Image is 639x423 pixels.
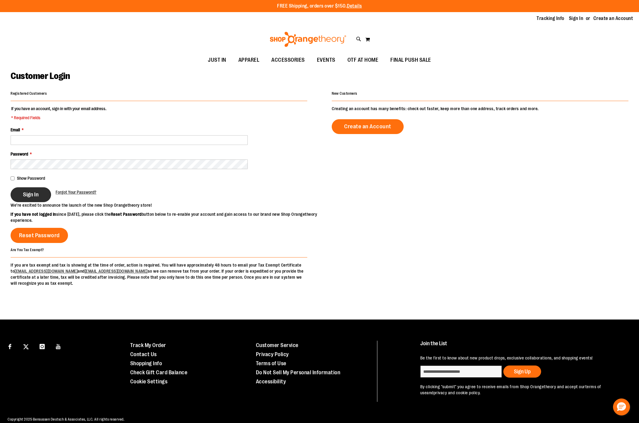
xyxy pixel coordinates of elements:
span: JUST IN [208,53,226,67]
a: APPAREL [232,53,266,67]
a: OTF AT HOME [341,53,385,67]
p: FREE Shipping, orders over $150. [277,3,362,10]
p: By clicking "submit" you agree to receive emails from Shop Orangetheory and accept our and [420,384,624,396]
a: Track My Order [130,342,166,348]
span: Reset Password [19,232,60,239]
a: Contact Us [130,351,157,357]
a: Create an Account [332,119,404,134]
span: Copyright 2025 Bensussen Deutsch & Associates, LLC. All rights reserved. [8,417,124,421]
a: Visit our X page [21,341,31,351]
a: Reset Password [11,228,68,243]
span: OTF AT HOME [347,53,379,67]
a: privacy and cookie policy. [434,390,481,395]
a: Do Not Sell My Personal Information [256,369,340,375]
button: Sign Up [503,366,541,378]
span: Customer Login [11,71,70,81]
a: Details [347,3,362,9]
p: Be the first to know about new product drops, exclusive collaborations, and shopping events! [420,355,624,361]
p: If you are tax exempt and tax is showing at the time of order, action is required. You will have ... [11,262,307,286]
a: Privacy Policy [256,351,289,357]
span: * Required Fields [11,115,106,121]
p: since [DATE], please click the button below to re-enable your account and gain access to our bran... [11,211,320,223]
span: Sign Up [514,369,531,375]
legend: If you have an account, sign in with your email address. [11,106,107,121]
span: Forgot Your Password? [56,190,96,195]
span: Sign In [23,191,39,198]
span: Password [11,152,28,156]
p: We’re excited to announce the launch of the new Shop Orangetheory store! [11,202,320,208]
a: Create an Account [593,15,633,22]
a: EVENTS [311,53,341,67]
span: EVENTS [317,53,335,67]
a: Customer Service [256,342,299,348]
h4: Join the List [420,341,624,352]
strong: Registered Customers [11,91,47,96]
span: ACCESSORIES [271,53,305,67]
span: APPAREL [238,53,260,67]
span: Create an Account [344,123,391,130]
span: Email [11,127,20,132]
a: FINAL PUSH SALE [384,53,437,67]
img: Shop Orangetheory [269,32,347,47]
a: Accessibility [256,379,286,385]
a: Cookie Settings [130,379,168,385]
a: Visit our Instagram page [37,341,47,351]
a: JUST IN [202,53,232,67]
a: Check Gift Card Balance [130,369,188,375]
a: Forgot Your Password? [56,189,96,195]
a: Terms of Use [256,360,286,366]
button: Sign In [11,187,51,202]
span: FINAL PUSH SALE [390,53,431,67]
strong: New Customers [332,91,357,96]
a: Visit our Facebook page [5,341,15,351]
a: Visit our Youtube page [53,341,64,351]
button: Hello, have a question? Let’s chat. [613,398,630,415]
a: Shopping Info [130,360,162,366]
a: ACCESSORIES [265,53,311,67]
strong: Reset Password [111,212,142,217]
a: Tracking Info [537,15,564,22]
input: enter email [420,366,502,378]
span: Show Password [17,176,45,181]
strong: If you have not logged in [11,212,56,217]
img: Twitter [23,344,29,349]
strong: Are You Tax Exempt? [11,248,44,252]
a: [EMAIL_ADDRESS][DOMAIN_NAME] [85,269,148,274]
a: Sign In [569,15,583,22]
p: Creating an account has many benefits: check out faster, keep more than one address, track orders... [332,106,628,112]
a: [EMAIL_ADDRESS][DOMAIN_NAME] [15,269,78,274]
